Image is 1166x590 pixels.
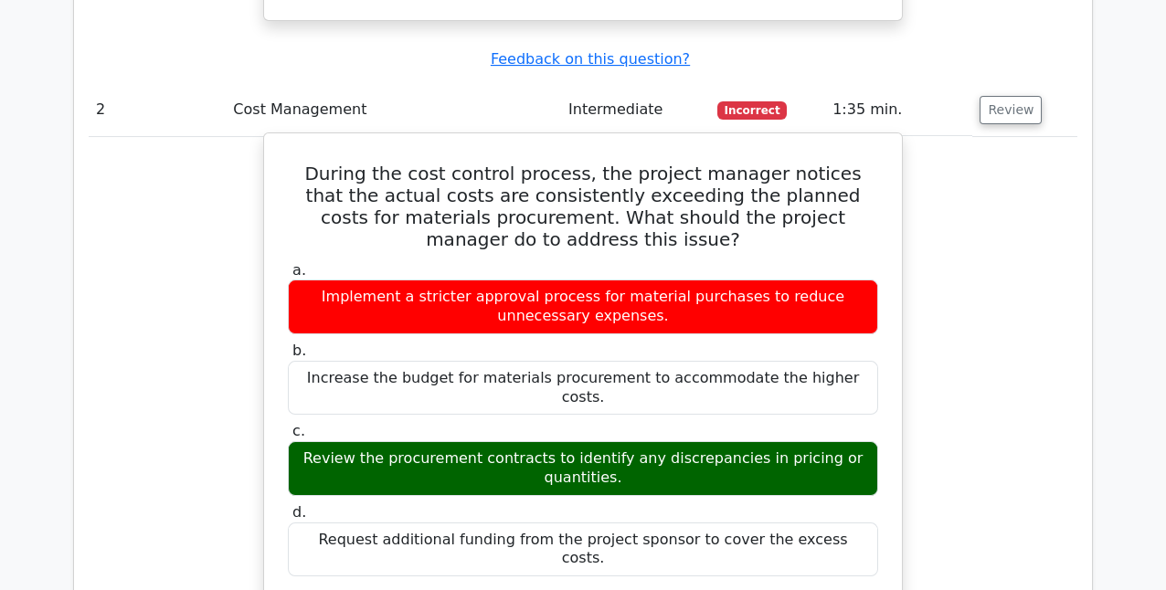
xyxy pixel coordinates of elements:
div: Increase the budget for materials procurement to accommodate the higher costs. [288,361,878,416]
h5: During the cost control process, the project manager notices that the actual costs are consistent... [286,163,880,250]
span: d. [292,503,306,521]
td: Cost Management [226,84,561,136]
a: Feedback on this question? [491,50,690,68]
td: Intermediate [561,84,710,136]
span: b. [292,342,306,359]
td: 1:35 min. [825,84,972,136]
button: Review [980,96,1042,124]
span: c. [292,422,305,439]
td: 2 [89,84,226,136]
div: Request additional funding from the project sponsor to cover the excess costs. [288,522,878,577]
div: Review the procurement contracts to identify any discrepancies in pricing or quantities. [288,441,878,496]
span: Incorrect [717,101,788,120]
span: a. [292,261,306,279]
div: Implement a stricter approval process for material purchases to reduce unnecessary expenses. [288,279,878,334]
